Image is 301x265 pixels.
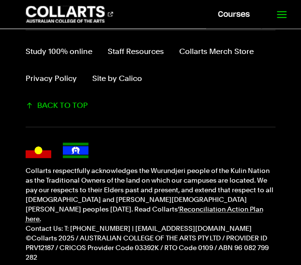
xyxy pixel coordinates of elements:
[26,100,275,111] a: Scroll back to top of the page
[63,143,88,158] img: Torres Strait Islander flag
[26,166,275,224] p: Collarts respectfully acknowledges the Wurundjeri people of the Kulin Nation as the Traditional O...
[108,46,164,57] a: Staff Resources
[26,233,275,262] p: ©Collarts 2025 / AUSTRALIAN COLLEGE OF THE ARTS PTY LTD / PROVIDER ID PRV12187 / CRICOS Provider ...
[26,143,51,158] img: Australian Aboriginal flag
[26,30,275,127] div: Additional links and back-to-top button
[26,6,113,23] div: Go to homepage
[26,143,275,158] div: Acknowledgment flags
[26,46,92,57] a: Study 100% online
[26,73,77,84] a: Privacy Policy
[179,46,254,57] a: Collarts Merch Store
[92,73,142,84] a: Site by Calico
[26,224,275,233] p: Contact Us: T: [PHONE_NUMBER] | [EMAIL_ADDRESS][DOMAIN_NAME]
[26,46,275,84] nav: Footer navigation
[26,205,263,223] a: Reconciliation Action Plan here.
